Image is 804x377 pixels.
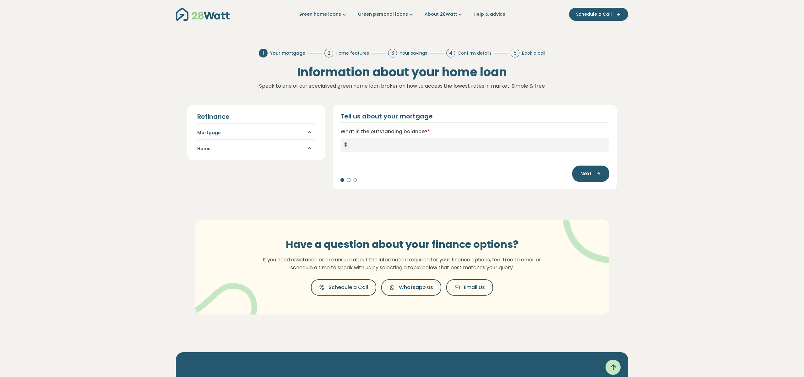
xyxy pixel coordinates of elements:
div: 3 [388,49,397,57]
h5: Mortgage [197,130,221,136]
div: 1 [259,49,268,57]
span: Your savings [399,50,427,57]
span: Home features [336,50,369,57]
a: Green home loans [298,11,348,18]
a: Green personal loans [358,11,415,18]
div: 2 [324,49,333,57]
a: About 28Watt [425,11,464,18]
label: What is the outstanding balance? [340,128,430,135]
span: Next [580,170,592,178]
span: Schedule a Call [329,284,368,291]
span: $ [340,138,351,152]
p: If you need assistance or are unsure about the information required for your finance options, fee... [259,256,545,272]
a: Help & advice [474,11,505,18]
button: Schedule a Call [311,279,376,296]
img: 28Watt [176,8,230,21]
span: Confirm details [458,50,492,57]
button: Whatsapp us [381,279,441,296]
button: Schedule a Call [569,8,628,21]
h5: Home [197,146,211,152]
button: Email Us [446,279,493,296]
img: vector [546,202,628,264]
nav: Main navigation [176,6,628,22]
p: Speak to one of our specialised green home loan broker on how to access the lowest rates in marke... [187,82,617,90]
img: vector [190,267,257,330]
span: Book a call [522,50,545,57]
span: Email Us [464,284,485,291]
h4: Refinance [197,112,315,121]
h2: Information about your home loan [187,65,617,79]
span: Your mortgage [270,50,305,57]
span: Schedule a Call [576,11,612,18]
h2: Tell us about your mortgage [340,112,433,120]
div: 5 [511,49,519,57]
div: 4 [446,49,455,57]
span: Whatsapp us [399,284,433,291]
button: Next [572,166,609,182]
h3: Have a question about your finance options? [259,238,545,250]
